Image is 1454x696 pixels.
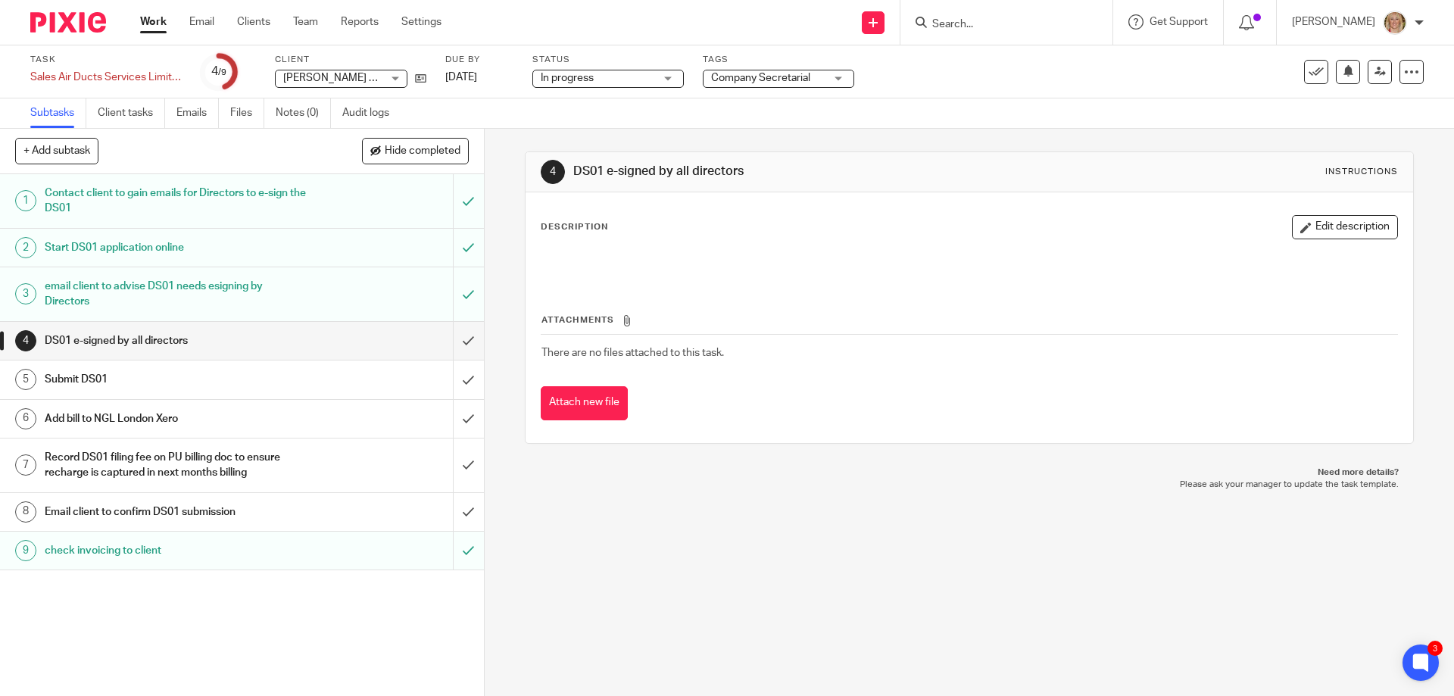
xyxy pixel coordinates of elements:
[540,479,1398,491] p: Please ask your manager to update the task template.
[15,190,36,211] div: 1
[45,182,307,220] h1: Contact client to gain emails for Directors to e-sign the DS01
[711,73,810,83] span: Company Secretarial
[45,539,307,562] h1: check invoicing to client
[541,221,608,233] p: Description
[30,54,182,66] label: Task
[532,54,684,66] label: Status
[541,160,565,184] div: 4
[15,237,36,258] div: 2
[703,54,854,66] label: Tags
[45,275,307,314] h1: email client to advise DS01 needs esigning by Directors
[30,12,106,33] img: Pixie
[445,72,477,83] span: [DATE]
[140,14,167,30] a: Work
[15,454,36,476] div: 7
[283,73,404,83] span: [PERSON_NAME] Limited
[30,98,86,128] a: Subtasks
[342,98,401,128] a: Audit logs
[45,407,307,430] h1: Add bill to NGL London Xero
[15,330,36,351] div: 4
[218,68,226,76] small: /9
[15,408,36,429] div: 6
[276,98,331,128] a: Notes (0)
[573,164,1002,179] h1: DS01 e-signed by all directors
[45,236,307,259] h1: Start DS01 application online
[45,501,307,523] h1: Email client to confirm DS01 submission
[1292,14,1375,30] p: [PERSON_NAME]
[15,283,36,304] div: 3
[1150,17,1208,27] span: Get Support
[15,540,36,561] div: 9
[1325,166,1398,178] div: Instructions
[237,14,270,30] a: Clients
[541,386,628,420] button: Attach new file
[189,14,214,30] a: Email
[15,138,98,164] button: + Add subtask
[1427,641,1443,656] div: 3
[275,54,426,66] label: Client
[931,18,1067,32] input: Search
[45,446,307,485] h1: Record DS01 filing fee on PU billing doc to ensure recharge is captured in next months billing
[15,501,36,523] div: 8
[293,14,318,30] a: Team
[211,63,226,80] div: 4
[445,54,513,66] label: Due by
[541,348,724,358] span: There are no files attached to this task.
[230,98,264,128] a: Files
[1292,215,1398,239] button: Edit description
[1383,11,1407,35] img: JW%20photo.JPG
[30,70,182,85] div: Sales Air Ducts Services Limited/6528089 - DS01 application for PU
[98,98,165,128] a: Client tasks
[540,467,1398,479] p: Need more details?
[401,14,442,30] a: Settings
[176,98,219,128] a: Emails
[541,73,594,83] span: In progress
[15,369,36,390] div: 5
[362,138,469,164] button: Hide completed
[541,316,614,324] span: Attachments
[341,14,379,30] a: Reports
[385,145,460,158] span: Hide completed
[45,329,307,352] h1: DS01 e-signed by all directors
[45,368,307,391] h1: Submit DS01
